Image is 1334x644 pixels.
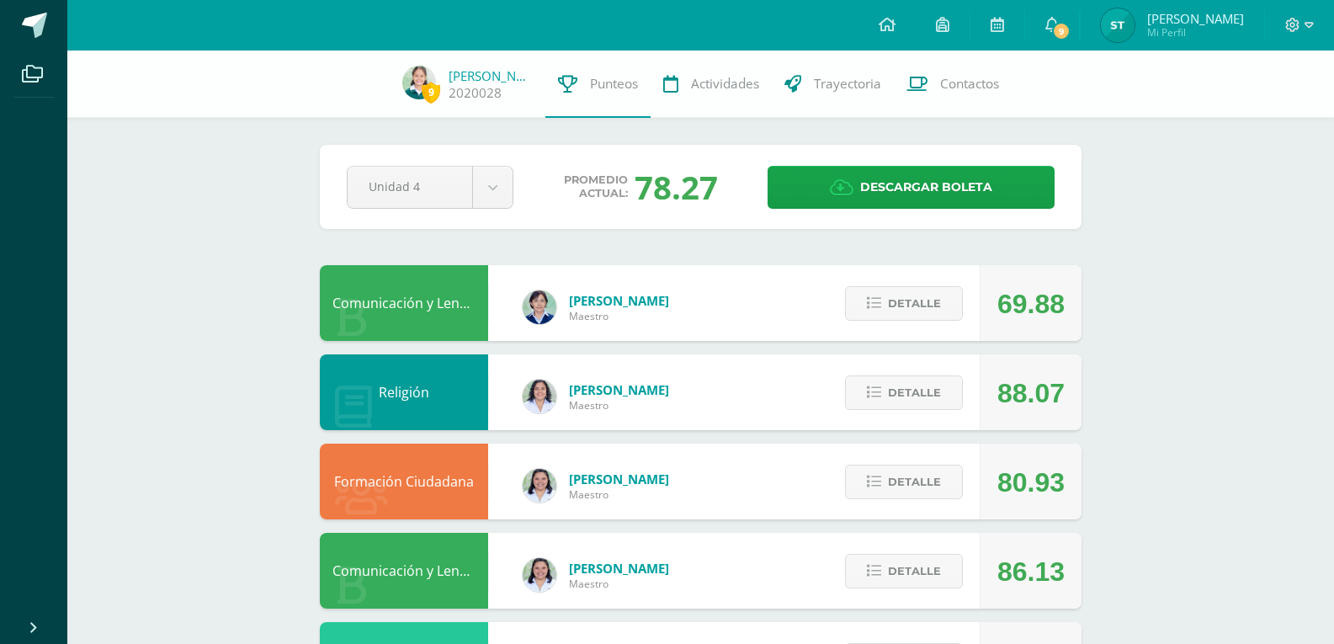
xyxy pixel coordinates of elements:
div: Formación Ciudadana [320,444,488,519]
span: [PERSON_NAME] [569,560,669,577]
span: Trayectoria [814,75,881,93]
a: [PERSON_NAME] [449,67,533,84]
span: Maestro [569,487,669,502]
span: Unidad 4 [369,167,451,206]
span: 9 [1052,22,1071,40]
span: Maestro [569,309,669,323]
span: Maestro [569,577,669,591]
div: 88.07 [997,355,1065,431]
a: 2020028 [449,84,502,102]
div: 69.88 [997,266,1065,342]
span: [PERSON_NAME] [569,381,669,398]
span: [PERSON_NAME] [569,292,669,309]
span: Contactos [940,75,999,93]
span: [PERSON_NAME] [1147,10,1244,27]
div: 78.27 [635,165,718,209]
span: Mi Perfil [1147,25,1244,40]
span: Detalle [888,377,941,408]
div: Religión [320,354,488,430]
div: 80.93 [997,444,1065,520]
button: Detalle [845,375,963,410]
a: Punteos [545,51,651,118]
img: 5eb0341ce2803838f8db349dfaef631f.png [1101,8,1135,42]
span: Actividades [691,75,759,93]
a: Contactos [894,51,1012,118]
span: Descargar boleta [860,167,992,208]
a: Actividades [651,51,772,118]
span: 9 [422,82,440,103]
div: Comunicación y Lenguaje L2 [320,533,488,609]
div: Comunicación y Lenguaje L1 [320,265,488,341]
span: Detalle [888,556,941,587]
img: 5833435b0e0c398ee4b261d46f102b9b.png [523,380,556,413]
img: 878b7ad16265265b1352e9d336d72ebc.png [402,66,436,99]
div: 86.13 [997,534,1065,609]
span: Promedio actual: [564,173,628,200]
span: Maestro [569,398,669,412]
img: a084105b5058f52f9b5e8b449e8b602d.png [523,558,556,592]
span: Punteos [590,75,638,93]
img: 904e528ea31759b90e2b92348a2f5070.png [523,290,556,324]
button: Detalle [845,465,963,499]
span: Detalle [888,466,941,498]
span: Detalle [888,288,941,319]
button: Detalle [845,286,963,321]
span: [PERSON_NAME] [569,471,669,487]
a: Unidad 4 [348,167,513,208]
a: Trayectoria [772,51,894,118]
button: Detalle [845,554,963,588]
a: Descargar boleta [768,166,1055,209]
img: a084105b5058f52f9b5e8b449e8b602d.png [523,469,556,503]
